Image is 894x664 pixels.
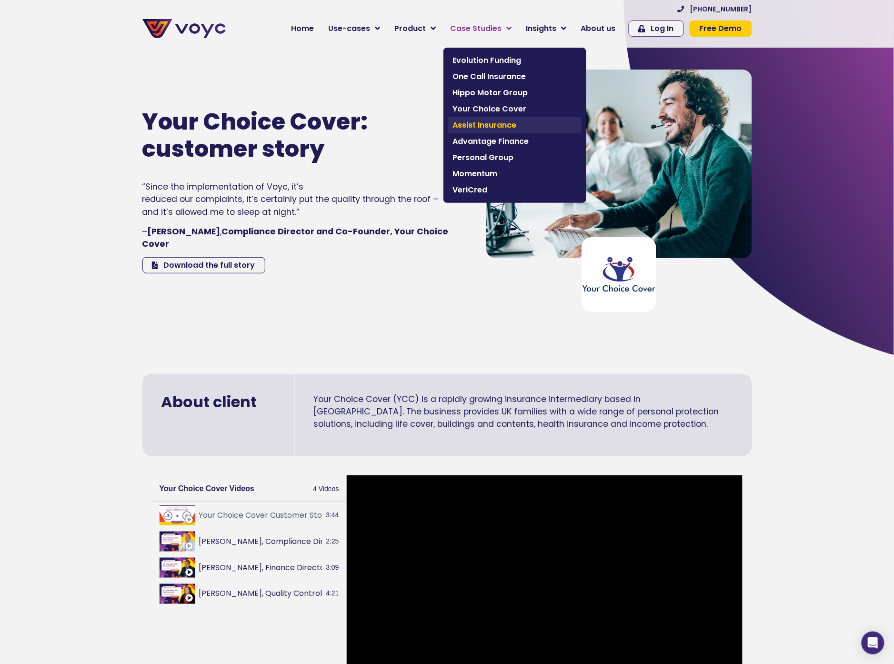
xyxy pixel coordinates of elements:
span: 3:44 [326,502,339,528]
span: Personal Group [453,152,577,163]
h2: Your Choice Cover Videos [160,479,254,498]
button: [PERSON_NAME], Quality Control Manager, Your Choice Cover interview with Voyc [199,588,322,600]
span: Log In [651,25,674,32]
a: Free Demo [690,20,752,37]
a: Advantage Finance [448,133,582,150]
a: One Call Insurance [448,69,582,85]
span: 3:09 [326,554,339,581]
span: Hippo Motor Group [453,87,577,99]
span: 4:21 [326,581,339,607]
a: Use-cases [321,19,388,38]
span: – , [142,226,449,250]
a: Your Choice Cover [448,101,582,117]
a: About us [574,19,623,38]
a: Evolution Funding [448,52,582,69]
span: Assist Insurance [453,120,577,131]
span: Home [291,23,314,34]
span: Your Choice Cover [453,103,577,115]
a: Momentum [448,166,582,182]
img: Your Choice Cover Customer Story - Voyc [160,505,195,525]
a: Product [388,19,443,38]
a: [PHONE_NUMBER] [678,6,752,12]
span: VeriCred [453,184,577,196]
span: Advantage Finance [453,136,577,147]
span: One Call Insurance [453,71,577,82]
img: Catrina Nash, Quality Control Manager, Your Choice Cover interview with Voyc [160,584,195,604]
img: Khan Rahman, Finance Director and Co-Founder, Your Choice Cover interview with Voyc [160,558,195,578]
span: [PHONE_NUMBER] [690,6,752,12]
span: Use-cases [329,23,371,34]
span: 2:25 [326,528,339,554]
button: [PERSON_NAME], Compliance Director and Co-Founder, Your Choice Cover interview with Voyc [199,536,322,547]
span: Free Demo [700,25,742,32]
a: Assist Insurance [448,117,582,133]
h2: About client [161,393,275,411]
a: VeriCred [448,182,582,198]
span: Evolution Funding [453,55,577,66]
span: About us [581,23,616,34]
h1: Your Choice Cover: customer story [142,108,399,163]
span: Momentum [453,168,577,180]
strong: [PERSON_NAME] [148,226,221,237]
div: Open Intercom Messenger [862,632,884,654]
a: Log In [629,20,684,37]
a: Home [284,19,321,38]
a: Personal Group [448,150,582,166]
span: Insights [526,23,557,34]
strong: Compliance Director and Co-Founder, Your Choice Cover [142,226,449,250]
a: Download the full story [142,257,265,273]
p: Your Choice Cover (YCC) is a rapidly growing insurance intermediary based in [GEOGRAPHIC_DATA]. T... [314,393,733,431]
p: “Since the implementation of Voyc, it’s reduced our complaints, it’s certainly put the quality th... [142,181,452,218]
a: Insights [519,19,574,38]
span: Product [395,23,426,34]
img: voyc-full-logo [142,19,226,38]
a: Hippo Motor Group [448,85,582,101]
span: Case Studies [451,23,502,34]
button: [PERSON_NAME], Finance Director and Co-Founder, Your Choice Cover interview with Voyc [199,562,322,573]
span: Download the full story [164,262,255,269]
button: Your Choice Cover Customer Story - Voyc [199,510,322,521]
a: Case Studies [443,19,519,38]
img: Keith Jones, Compliance Director and Co-Founder, Your Choice Cover interview with Voyc [160,532,195,552]
span: 4 Videos [313,475,339,493]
